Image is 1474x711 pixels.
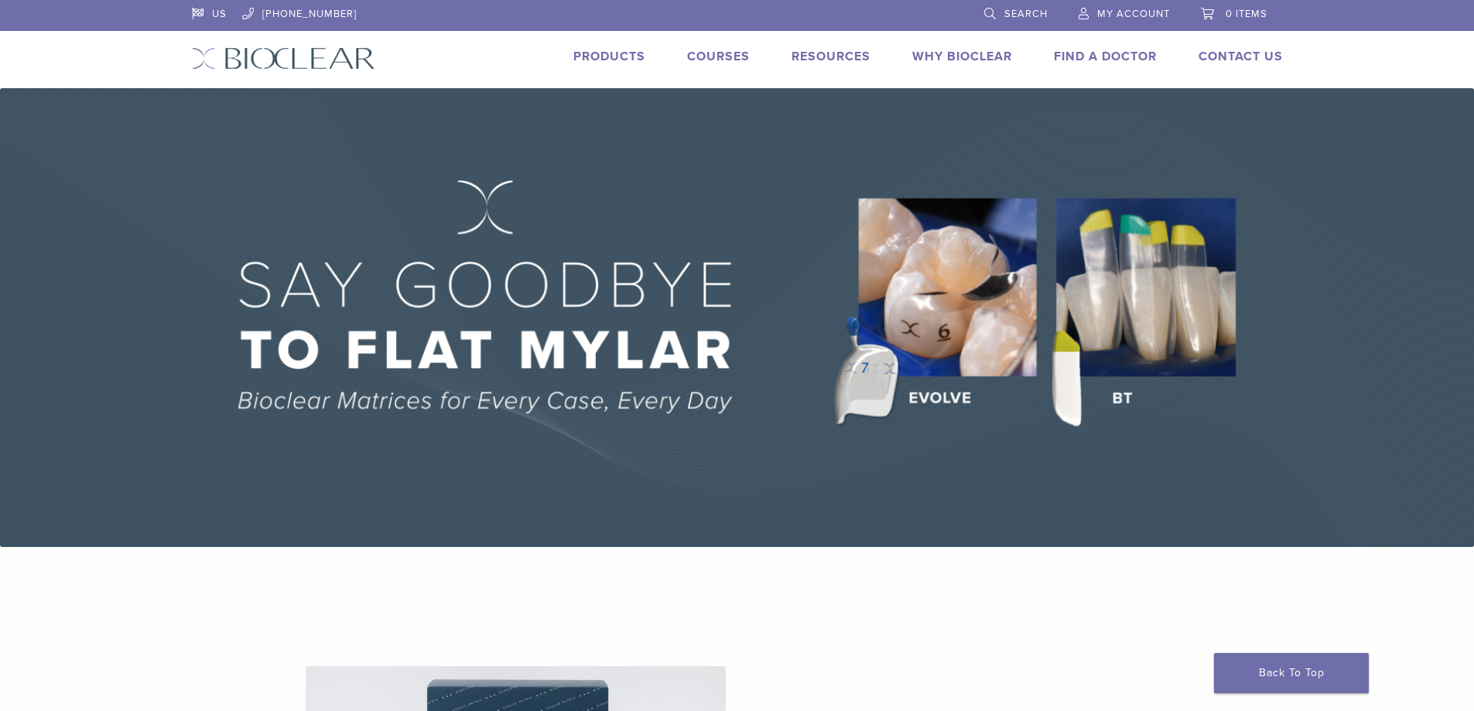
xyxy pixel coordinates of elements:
[687,49,750,64] a: Courses
[1054,49,1157,64] a: Find A Doctor
[1097,8,1170,20] span: My Account
[1226,8,1267,20] span: 0 items
[573,49,645,64] a: Products
[912,49,1012,64] a: Why Bioclear
[792,49,870,64] a: Resources
[192,47,375,70] img: Bioclear
[1214,653,1369,693] a: Back To Top
[1004,8,1048,20] span: Search
[1199,49,1283,64] a: Contact Us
